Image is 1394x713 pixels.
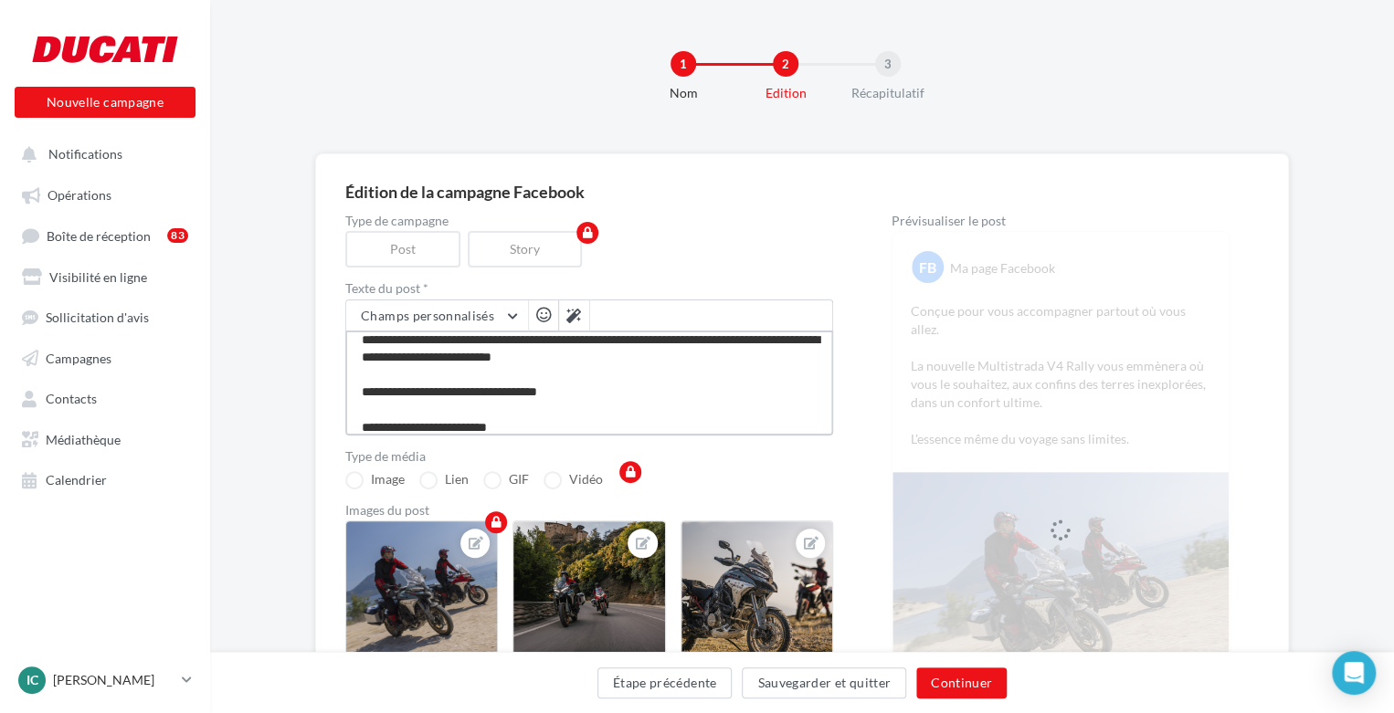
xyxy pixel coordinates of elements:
[11,259,199,292] a: Visibilité en ligne
[911,302,1210,448] p: Conçue pour vous accompagner partout où vous allez. La nouvelle Multistrada V4 Rally vous emmèner...
[26,671,38,689] span: IC
[345,282,833,295] label: Texte du post *
[916,667,1007,698] button: Continuer
[361,308,494,323] span: Champs personnalisés
[46,431,121,446] span: Médiathèque
[49,268,147,284] span: Visibilité en ligne
[11,462,199,495] a: Calendrier
[597,667,733,698] button: Étape précédente
[875,51,901,77] div: 3
[671,51,696,77] div: 1
[46,350,111,365] span: Campagnes
[47,227,151,243] span: Boîte de réception
[11,341,199,373] a: Campagnes
[11,177,199,210] a: Opérations
[345,504,833,517] div: Images du post
[15,663,195,697] a: IC [PERSON_NAME]
[345,183,1259,200] div: Édition de la campagne Facebook
[11,299,199,332] a: Sollicitation d'avis
[46,309,149,325] span: Sollicitation d'avis
[345,215,833,227] label: Type de campagne
[892,215,1230,227] div: Prévisualiser le post
[950,259,1055,278] div: Ma page Facebook
[48,187,111,203] span: Opérations
[773,51,798,77] div: 2
[345,450,833,463] label: Type de média
[11,381,199,414] a: Contacts
[625,84,742,102] div: Nom
[46,472,107,488] span: Calendrier
[167,228,188,243] div: 83
[11,218,199,252] a: Boîte de réception83
[346,300,528,331] button: Champs personnalisés
[11,137,192,170] button: Notifications
[11,422,199,455] a: Médiathèque
[15,87,195,118] button: Nouvelle campagne
[1332,651,1376,695] div: Open Intercom Messenger
[912,251,944,283] div: FB
[829,84,946,102] div: Récapitulatif
[727,84,844,102] div: Edition
[53,671,174,689] p: [PERSON_NAME]
[46,391,97,406] span: Contacts
[742,667,906,698] button: Sauvegarder et quitter
[48,146,122,162] span: Notifications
